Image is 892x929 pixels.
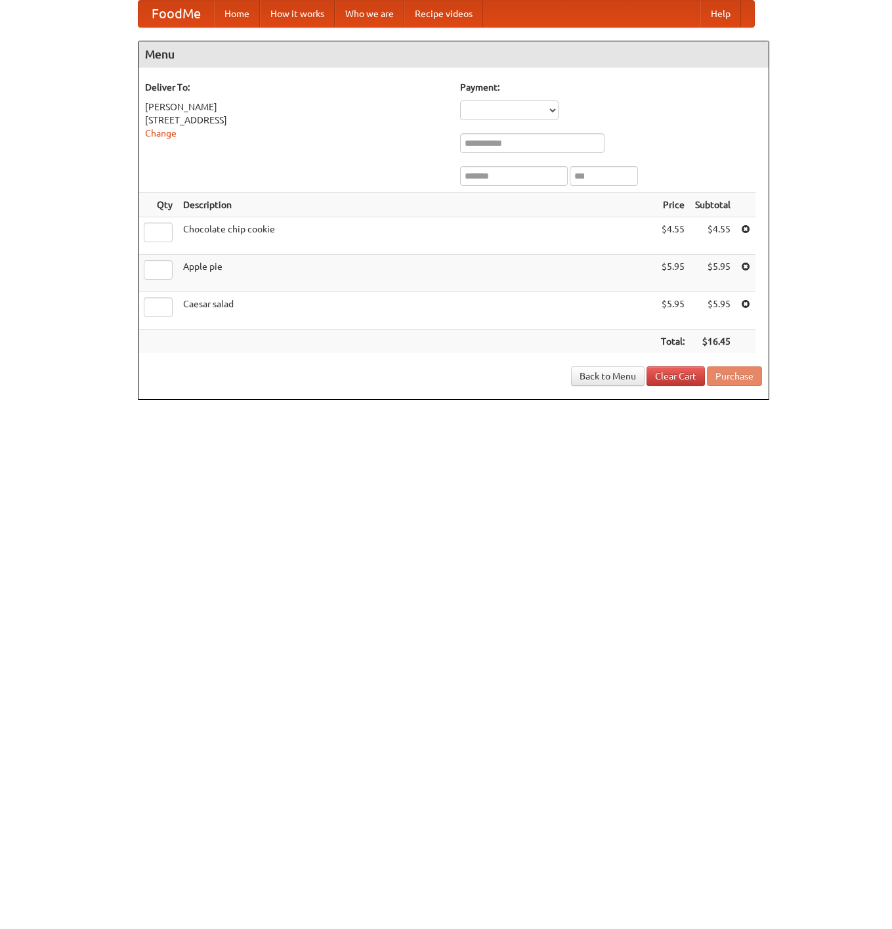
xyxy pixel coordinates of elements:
[690,193,736,217] th: Subtotal
[656,255,690,292] td: $5.95
[138,193,178,217] th: Qty
[145,128,177,139] a: Change
[260,1,335,27] a: How it works
[700,1,741,27] a: Help
[145,114,447,127] div: [STREET_ADDRESS]
[335,1,404,27] a: Who we are
[647,366,705,386] a: Clear Cart
[145,81,447,94] h5: Deliver To:
[138,41,769,68] h4: Menu
[178,217,656,255] td: Chocolate chip cookie
[404,1,483,27] a: Recipe videos
[214,1,260,27] a: Home
[690,292,736,330] td: $5.95
[656,292,690,330] td: $5.95
[656,217,690,255] td: $4.55
[690,217,736,255] td: $4.55
[656,193,690,217] th: Price
[656,330,690,354] th: Total:
[707,366,762,386] button: Purchase
[178,255,656,292] td: Apple pie
[690,330,736,354] th: $16.45
[138,1,214,27] a: FoodMe
[460,81,762,94] h5: Payment:
[690,255,736,292] td: $5.95
[178,193,656,217] th: Description
[178,292,656,330] td: Caesar salad
[145,100,447,114] div: [PERSON_NAME]
[571,366,645,386] a: Back to Menu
